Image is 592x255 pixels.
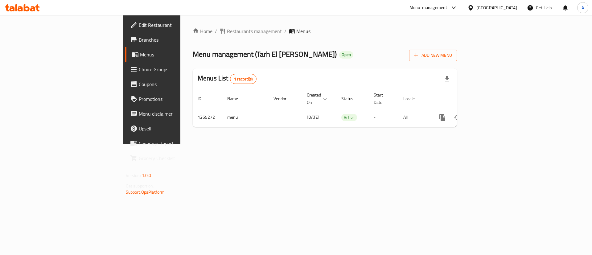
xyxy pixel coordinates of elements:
[284,27,286,35] li: /
[142,171,151,179] span: 1.0.0
[307,113,319,121] span: [DATE]
[198,74,257,84] h2: Menus List
[125,62,222,77] a: Choice Groups
[307,91,329,106] span: Created On
[126,171,141,179] span: Version:
[374,91,391,106] span: Start Date
[139,21,217,29] span: Edit Restaurant
[398,108,430,127] td: All
[230,74,257,84] div: Total records count
[414,51,452,59] span: Add New Menu
[440,72,454,86] div: Export file
[230,76,257,82] span: 1 record(s)
[339,51,353,59] div: Open
[139,125,217,132] span: Upsell
[193,27,457,35] nav: breadcrumb
[409,4,447,11] div: Menu-management
[193,89,499,127] table: enhanced table
[273,95,294,102] span: Vendor
[126,182,154,190] span: Get support on:
[369,108,398,127] td: -
[140,51,217,58] span: Menus
[582,4,584,11] span: A
[139,95,217,103] span: Promotions
[476,4,517,11] div: [GEOGRAPHIC_DATA]
[139,66,217,73] span: Choice Groups
[125,47,222,62] a: Menus
[125,121,222,136] a: Upsell
[125,92,222,106] a: Promotions
[125,77,222,92] a: Coupons
[125,106,222,121] a: Menu disclaimer
[139,80,217,88] span: Coupons
[450,110,465,125] button: Change Status
[296,27,310,35] span: Menus
[125,151,222,166] a: Grocery Checklist
[139,140,217,147] span: Coverage Report
[139,154,217,162] span: Grocery Checklist
[139,36,217,43] span: Branches
[198,95,209,102] span: ID
[409,50,457,61] button: Add New Menu
[125,136,222,151] a: Coverage Report
[435,110,450,125] button: more
[339,52,353,57] span: Open
[227,95,246,102] span: Name
[126,188,165,196] a: Support.OpsPlatform
[222,108,269,127] td: menu
[125,18,222,32] a: Edit Restaurant
[403,95,423,102] span: Locale
[139,110,217,117] span: Menu disclaimer
[430,89,499,108] th: Actions
[341,114,357,121] span: Active
[220,27,282,35] a: Restaurants management
[227,27,282,35] span: Restaurants management
[341,95,361,102] span: Status
[125,32,222,47] a: Branches
[193,47,337,61] span: Menu management ( Tarh El [PERSON_NAME] )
